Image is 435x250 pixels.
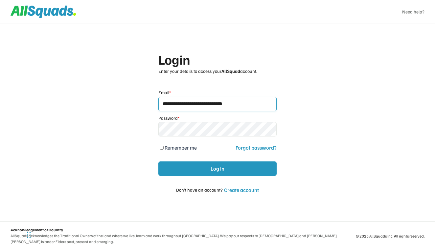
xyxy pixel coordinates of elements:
div: Forgot password? [236,144,277,151]
div: Enter your details to access your account. [158,68,277,74]
div: Create account [224,187,259,193]
strong: AllSquad [221,68,240,74]
div: Acknowledgement of Country [11,227,63,233]
div: Password [158,115,179,121]
div: Don’t have an account? [176,186,223,193]
div: Login [158,52,217,67]
a: Need help? [402,9,424,15]
button: Log in [158,161,277,176]
div: Email [158,90,171,95]
label: Remember me [165,144,197,151]
div: © 2025 AllSquads Inc. All rights reserved. [356,234,424,239]
div: AllSquads acknowledges the Traditional Owners of the land where we live, learn and work throughou... [11,233,340,245]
